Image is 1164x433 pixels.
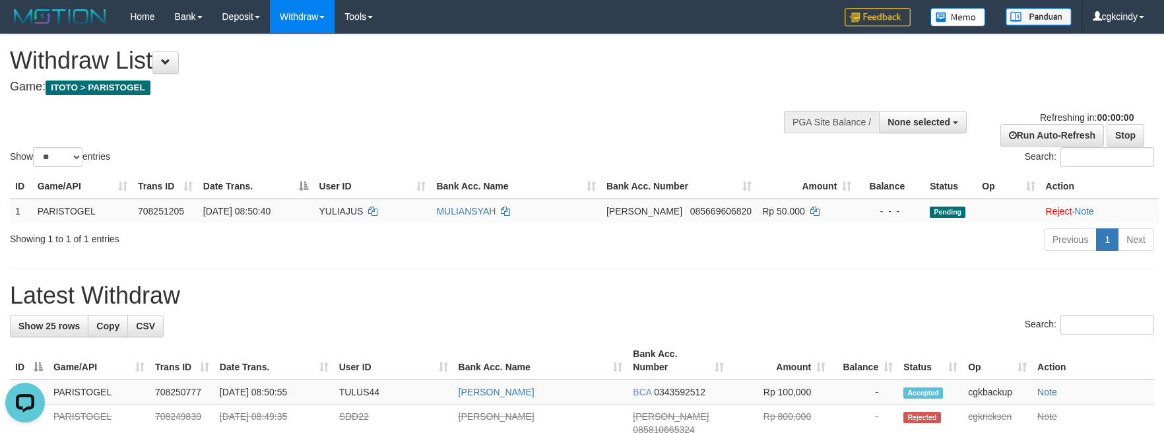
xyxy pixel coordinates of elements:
[138,206,184,216] span: 708251205
[729,342,831,380] th: Amount: activate to sort column ascending
[924,174,977,199] th: Status
[930,8,986,26] img: Button%20Memo.svg
[606,206,682,216] span: [PERSON_NAME]
[963,380,1032,405] td: cgkbackup
[831,342,898,380] th: Balance: activate to sort column ascending
[888,117,950,127] span: None selected
[319,206,363,216] span: YULIAJUS
[1032,342,1154,380] th: Action
[214,380,334,405] td: [DATE] 08:50:55
[32,199,133,223] td: PARISTOGEL
[10,7,110,26] img: MOTION_logo.png
[1046,206,1072,216] a: Reject
[1074,206,1094,216] a: Note
[33,147,82,167] select: Showentries
[1037,387,1057,397] a: Note
[1040,112,1134,123] span: Refreshing in:
[133,174,198,199] th: Trans ID: activate to sort column ascending
[313,174,431,199] th: User ID: activate to sort column ascending
[977,174,1040,199] th: Op: activate to sort column ascending
[903,412,940,423] span: Rejected
[1041,199,1159,223] td: ·
[1025,315,1154,335] label: Search:
[1096,228,1118,251] a: 1
[784,111,879,133] div: PGA Site Balance /
[459,411,534,422] a: [PERSON_NAME]
[879,111,967,133] button: None selected
[1107,124,1144,147] a: Stop
[431,174,601,199] th: Bank Acc. Name: activate to sort column ascending
[1041,174,1159,199] th: Action
[633,387,651,397] span: BCA
[46,81,150,95] span: ITOTO > PARISTOGEL
[436,206,496,216] a: MULIANSYAH
[10,315,88,337] a: Show 25 rows
[203,206,271,216] span: [DATE] 08:50:40
[757,174,857,199] th: Amount: activate to sort column ascending
[831,380,898,405] td: -
[601,174,757,199] th: Bank Acc. Number: activate to sort column ascending
[1025,147,1154,167] label: Search:
[633,411,709,422] span: [PERSON_NAME]
[10,199,32,223] td: 1
[845,8,911,26] img: Feedback.jpg
[459,387,534,397] a: [PERSON_NAME]
[198,174,314,199] th: Date Trans.: activate to sort column descending
[10,342,48,380] th: ID: activate to sort column descending
[88,315,128,337] a: Copy
[48,342,150,380] th: Game/API: activate to sort column ascending
[1097,112,1134,123] strong: 00:00:00
[334,380,453,405] td: TULUS44
[1060,315,1154,335] input: Search:
[857,174,924,199] th: Balance
[1006,8,1072,26] img: panduan.png
[963,342,1032,380] th: Op: activate to sort column ascending
[729,380,831,405] td: Rp 100,000
[1000,124,1104,147] a: Run Auto-Refresh
[654,387,705,397] span: Copy 0343592512 to clipboard
[903,387,943,399] span: Accepted
[762,206,805,216] span: Rp 50.000
[334,342,453,380] th: User ID: activate to sort column ascending
[10,81,763,94] h4: Game:
[10,147,110,167] label: Show entries
[214,342,334,380] th: Date Trans.: activate to sort column ascending
[48,380,150,405] td: PARISTOGEL
[930,207,965,218] span: Pending
[150,342,214,380] th: Trans ID: activate to sort column ascending
[898,342,963,380] th: Status: activate to sort column ascending
[5,5,45,45] button: Open LiveChat chat widget
[628,342,729,380] th: Bank Acc. Number: activate to sort column ascending
[136,321,155,331] span: CSV
[150,380,214,405] td: 708250777
[1118,228,1154,251] a: Next
[1044,228,1097,251] a: Previous
[32,174,133,199] th: Game/API: activate to sort column ascending
[96,321,119,331] span: Copy
[18,321,80,331] span: Show 25 rows
[10,227,475,246] div: Showing 1 to 1 of 1 entries
[127,315,164,337] a: CSV
[10,174,32,199] th: ID
[453,342,628,380] th: Bank Acc. Name: activate to sort column ascending
[690,206,752,216] span: Copy 085669606820 to clipboard
[10,283,1154,309] h1: Latest Withdraw
[862,205,919,218] div: - - -
[1037,411,1057,422] a: Note
[10,48,763,74] h1: Withdraw List
[1060,147,1154,167] input: Search:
